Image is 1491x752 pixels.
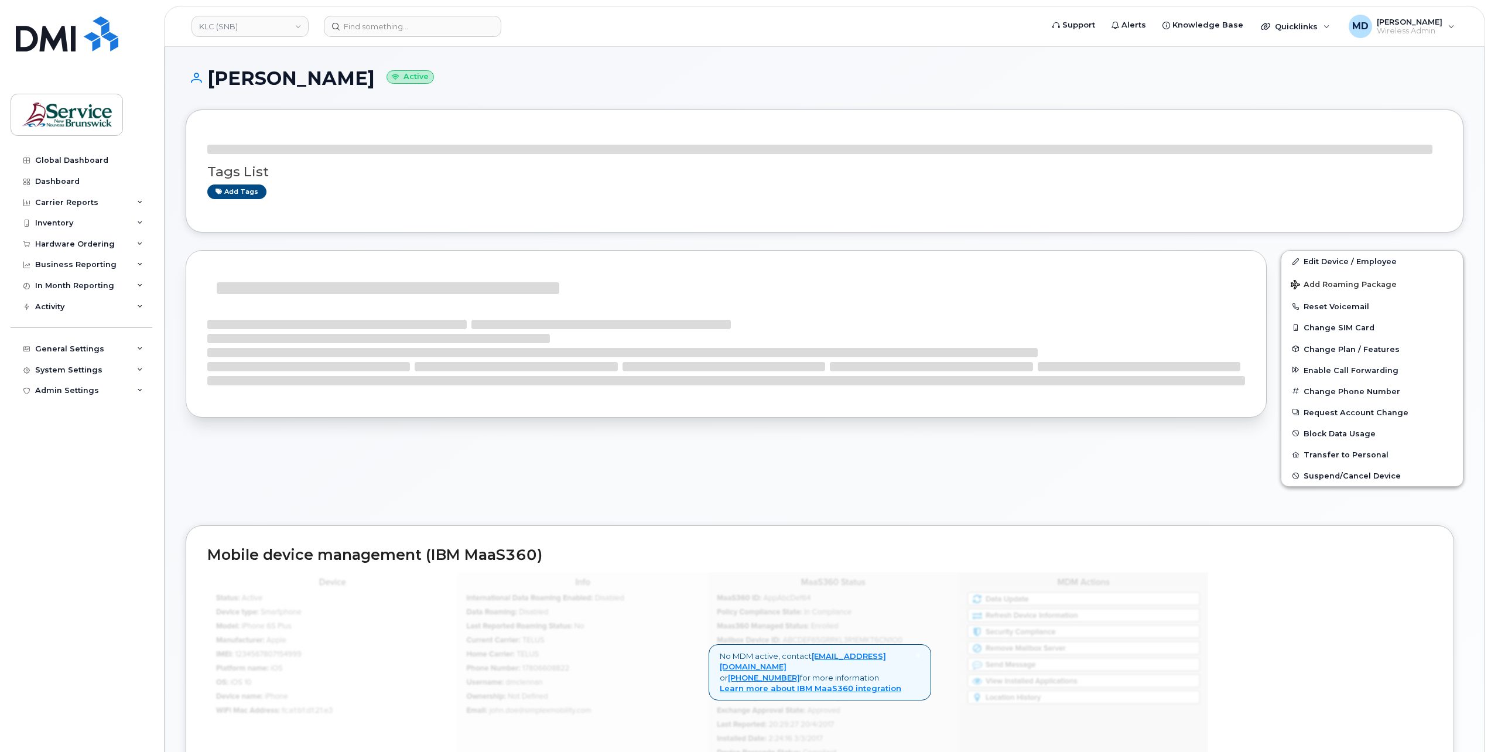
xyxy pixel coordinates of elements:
span: × [915,650,920,660]
button: Reset Voicemail [1281,296,1463,317]
a: [PHONE_NUMBER] [728,673,800,682]
button: Request Account Change [1281,402,1463,423]
a: Add tags [207,184,266,199]
button: Transfer to Personal [1281,444,1463,465]
span: Change Plan / Features [1304,344,1400,353]
button: Change Phone Number [1281,381,1463,402]
h2: Mobile device management (IBM MaaS360) [207,547,1432,563]
button: Suspend/Cancel Device [1281,465,1463,486]
button: Change SIM Card [1281,317,1463,338]
button: Enable Call Forwarding [1281,360,1463,381]
button: Change Plan / Features [1281,339,1463,360]
span: Suspend/Cancel Device [1304,471,1401,480]
a: [EMAIL_ADDRESS][DOMAIN_NAME] [720,651,886,672]
button: Block Data Usage [1281,423,1463,444]
small: Active [387,70,434,84]
span: Add Roaming Package [1291,280,1397,291]
h1: [PERSON_NAME] [186,68,1463,88]
h3: Tags List [207,165,1442,179]
button: Add Roaming Package [1281,272,1463,296]
div: No MDM active, contact or for more information [709,644,931,700]
a: Close [915,651,920,659]
a: Learn more about IBM MaaS360 integration [720,683,901,693]
a: Edit Device / Employee [1281,251,1463,272]
span: Enable Call Forwarding [1304,365,1398,374]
